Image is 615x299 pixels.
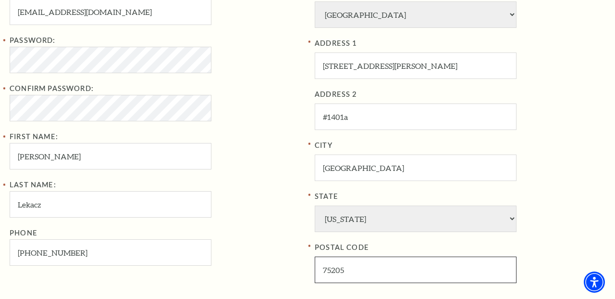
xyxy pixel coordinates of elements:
label: ADDRESS 2 [315,89,605,101]
input: City [315,155,517,181]
label: Last Name: [10,181,56,189]
label: Confirm Password: [10,84,94,92]
label: Password: [10,36,56,44]
input: POSTAL CODE [315,257,517,283]
label: City [315,140,605,152]
input: ADDRESS 1 [315,52,517,79]
label: Phone [10,229,37,237]
input: ADDRESS 2 [315,104,517,130]
label: ADDRESS 1 [315,38,605,50]
label: First Name: [10,132,58,141]
label: POSTAL CODE [315,242,605,254]
div: Accessibility Menu [584,272,605,293]
label: State [315,191,605,203]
